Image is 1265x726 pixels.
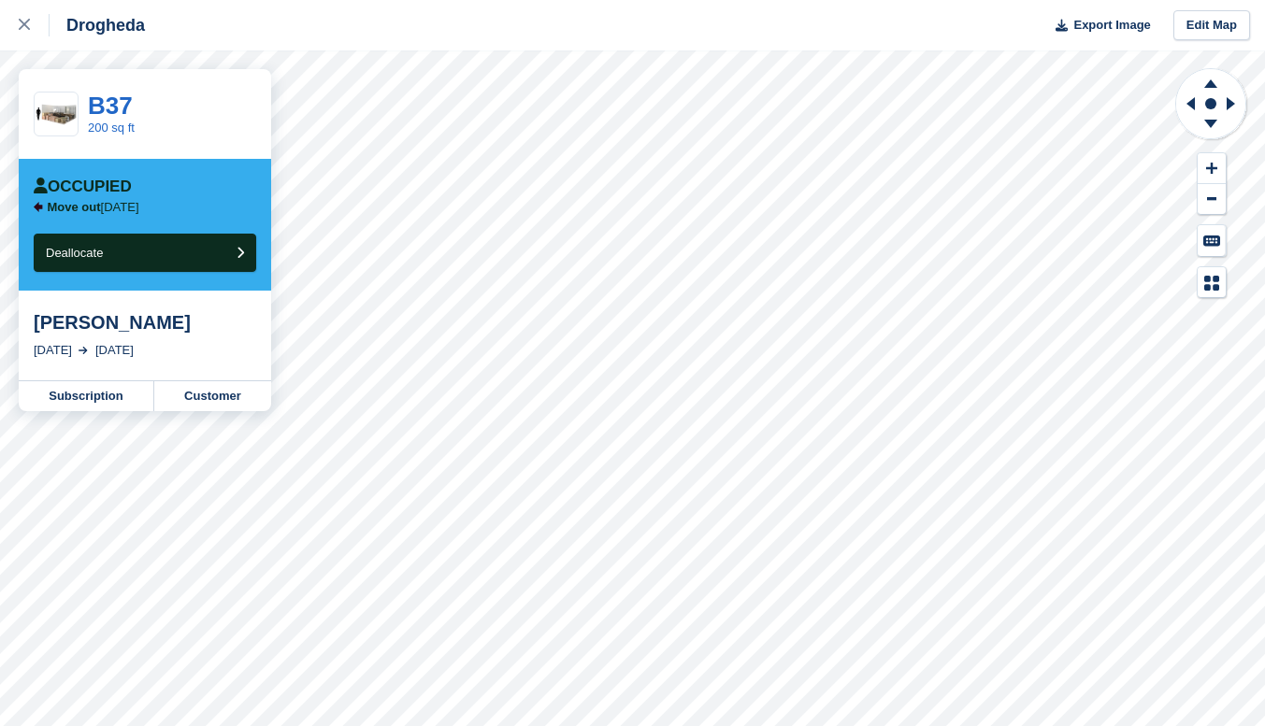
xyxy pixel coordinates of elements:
span: Move out [48,200,101,214]
div: Occupied [34,178,132,196]
div: [DATE] [95,341,134,360]
span: Deallocate [46,246,103,260]
div: [DATE] [34,341,72,360]
button: Zoom Out [1198,184,1226,215]
a: Customer [154,381,271,411]
a: Subscription [19,381,154,411]
a: Edit Map [1173,10,1250,41]
button: Keyboard Shortcuts [1198,225,1226,256]
img: arrow-left-icn-90495f2de72eb5bd0bd1c3c35deca35cc13f817d75bef06ecd7c0b315636ce7e.svg [34,202,43,212]
div: Drogheda [50,14,145,36]
a: 200 sq ft [88,121,135,135]
span: Export Image [1073,16,1150,35]
button: Map Legend [1198,267,1226,298]
p: [DATE] [48,200,139,215]
button: Export Image [1044,10,1151,41]
a: B37 [88,92,133,120]
img: arrow-right-light-icn-cde0832a797a2874e46488d9cf13f60e5c3a73dbe684e267c42b8395dfbc2abf.svg [79,347,88,354]
button: Zoom In [1198,153,1226,184]
img: 200-sqft-unit%20(4).jpg [35,98,78,131]
div: [PERSON_NAME] [34,311,256,334]
button: Deallocate [34,234,256,272]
